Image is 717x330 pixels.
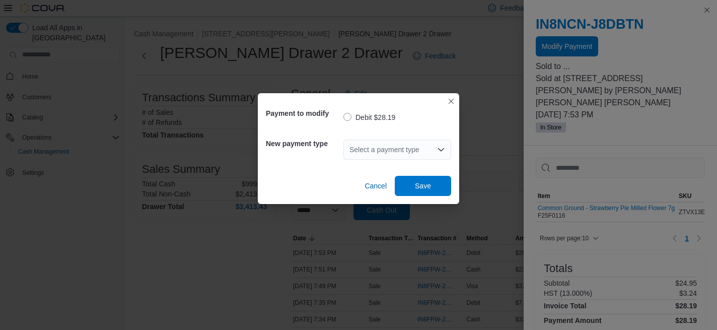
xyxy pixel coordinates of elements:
button: Cancel [361,176,391,196]
h5: New payment type [266,134,341,154]
span: Save [415,181,431,191]
input: Accessible screen reader label [349,144,350,156]
button: Open list of options [437,146,445,154]
label: Debit $28.19 [343,111,395,123]
button: Save [395,176,451,196]
button: Closes this modal window [445,95,457,107]
span: Cancel [365,181,387,191]
h5: Payment to modify [266,103,341,123]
